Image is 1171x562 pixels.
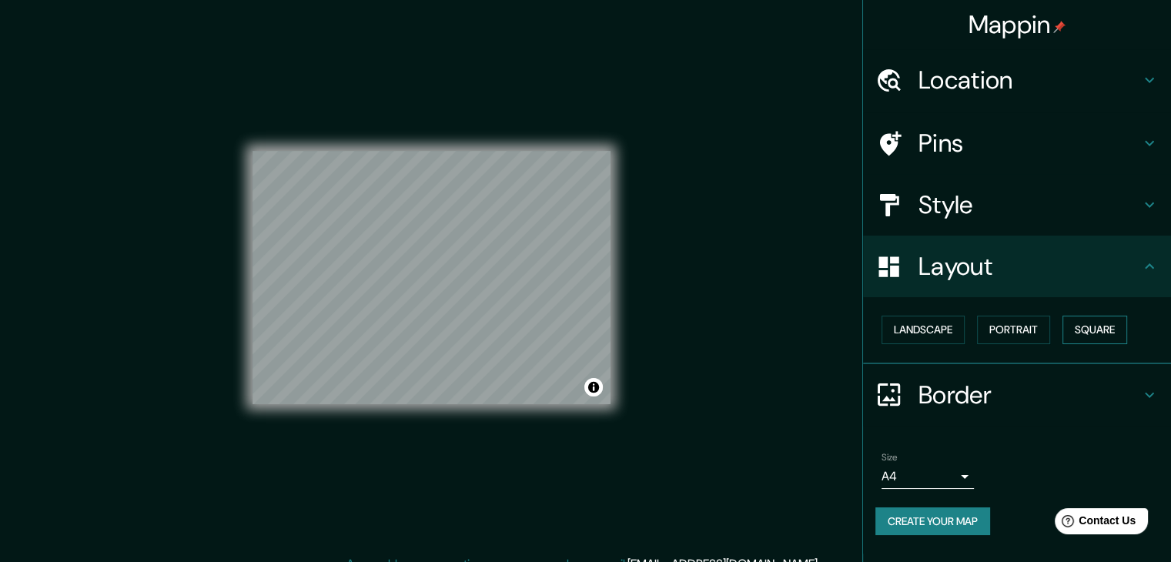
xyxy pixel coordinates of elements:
div: Pins [863,112,1171,174]
label: Size [882,450,898,463]
iframe: Help widget launcher [1034,502,1154,545]
button: Toggle attribution [584,378,603,396]
div: Border [863,364,1171,426]
div: A4 [882,464,974,489]
h4: Pins [918,128,1140,159]
canvas: Map [253,151,611,404]
h4: Border [918,380,1140,410]
h4: Mappin [969,9,1066,40]
div: Style [863,174,1171,236]
h4: Layout [918,251,1140,282]
button: Square [1062,316,1127,344]
button: Portrait [977,316,1050,344]
button: Landscape [882,316,965,344]
h4: Location [918,65,1140,95]
img: pin-icon.png [1053,21,1066,33]
button: Create your map [875,507,990,536]
h4: Style [918,189,1140,220]
div: Location [863,49,1171,111]
div: Layout [863,236,1171,297]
